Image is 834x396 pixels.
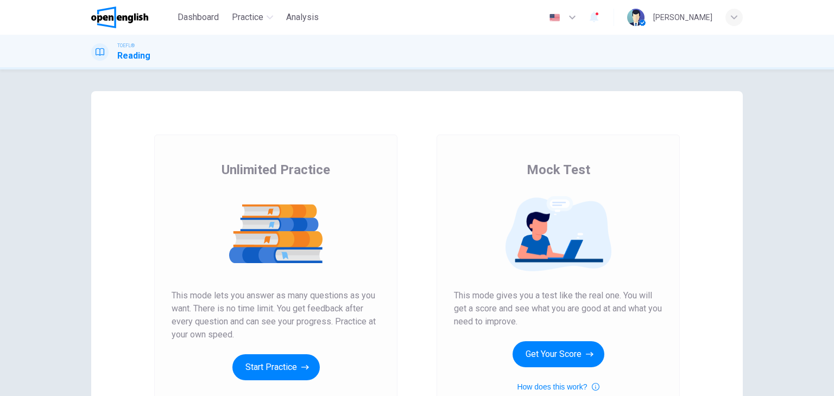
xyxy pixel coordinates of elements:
[548,14,561,22] img: en
[282,8,323,27] button: Analysis
[232,354,320,380] button: Start Practice
[627,9,645,26] img: Profile picture
[178,11,219,24] span: Dashboard
[454,289,662,328] span: This mode gives you a test like the real one. You will get a score and see what you are good at a...
[117,42,135,49] span: TOEFL®
[91,7,173,28] a: OpenEnglish logo
[653,11,712,24] div: [PERSON_NAME]
[228,8,277,27] button: Practice
[232,11,263,24] span: Practice
[222,161,330,178] span: Unlimited Practice
[527,161,590,178] span: Mock Test
[91,7,148,28] img: OpenEnglish logo
[172,289,380,341] span: This mode lets you answer as many questions as you want. There is no time limit. You get feedback...
[513,341,604,367] button: Get Your Score
[117,49,150,62] h1: Reading
[173,8,223,27] button: Dashboard
[517,380,599,393] button: How does this work?
[286,11,319,24] span: Analysis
